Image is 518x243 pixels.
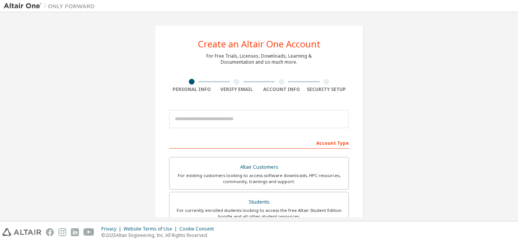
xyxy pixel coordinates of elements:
div: Verify Email [214,86,259,92]
div: For existing customers looking to access software downloads, HPC resources, community, trainings ... [174,172,344,185]
div: Personal Info [169,86,214,92]
img: youtube.svg [83,228,94,236]
div: Website Terms of Use [124,226,179,232]
div: For Free Trials, Licenses, Downloads, Learning & Documentation and so much more. [206,53,312,65]
div: Account Info [259,86,304,92]
img: altair_logo.svg [2,228,41,236]
img: facebook.svg [46,228,54,236]
img: instagram.svg [58,228,66,236]
div: Altair Customers [174,162,344,172]
div: For currently enrolled students looking to access the free Altair Student Edition bundle and all ... [174,207,344,219]
div: Create an Altair One Account [198,39,320,49]
div: Account Type [169,136,349,149]
div: Students [174,197,344,207]
img: Altair One [4,2,99,10]
img: linkedin.svg [71,228,79,236]
div: Security Setup [304,86,349,92]
div: Privacy [101,226,124,232]
p: © 2025 Altair Engineering, Inc. All Rights Reserved. [101,232,218,238]
div: Cookie Consent [179,226,218,232]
